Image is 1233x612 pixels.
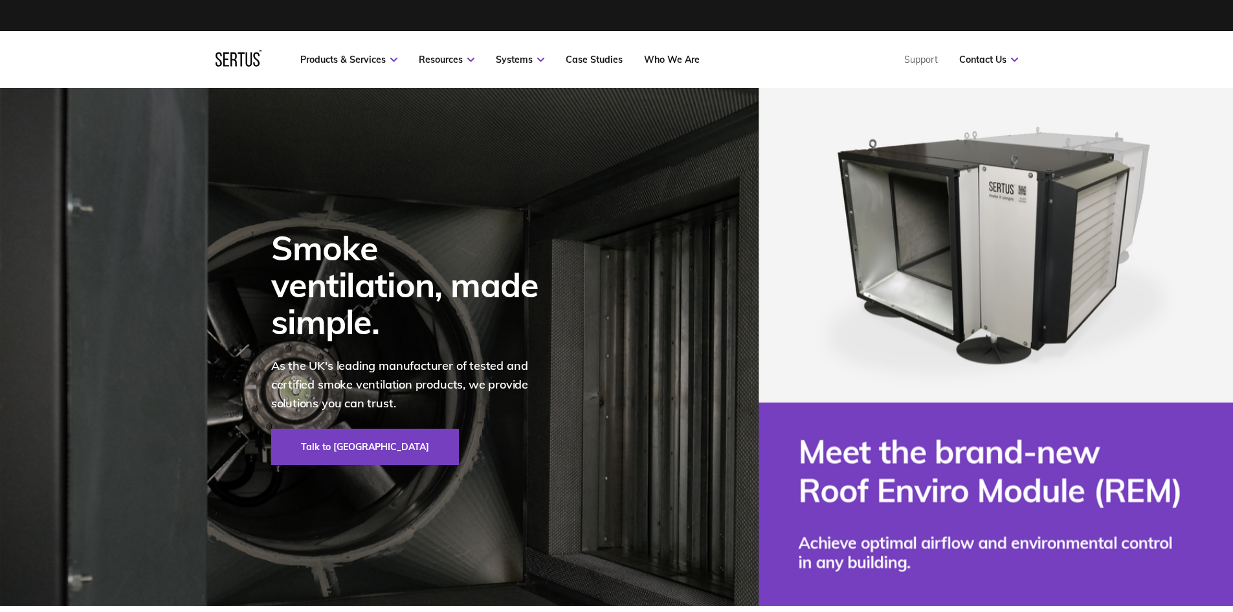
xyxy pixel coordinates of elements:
[959,54,1018,65] a: Contact Us
[566,54,623,65] a: Case Studies
[300,54,397,65] a: Products & Services
[904,54,938,65] a: Support
[644,54,700,65] a: Who We Are
[271,357,556,413] p: As the UK's leading manufacturer of tested and certified smoke ventilation products, we provide s...
[419,54,474,65] a: Resources
[271,229,556,341] div: Smoke ventilation, made simple.
[271,429,459,465] a: Talk to [GEOGRAPHIC_DATA]
[496,54,544,65] a: Systems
